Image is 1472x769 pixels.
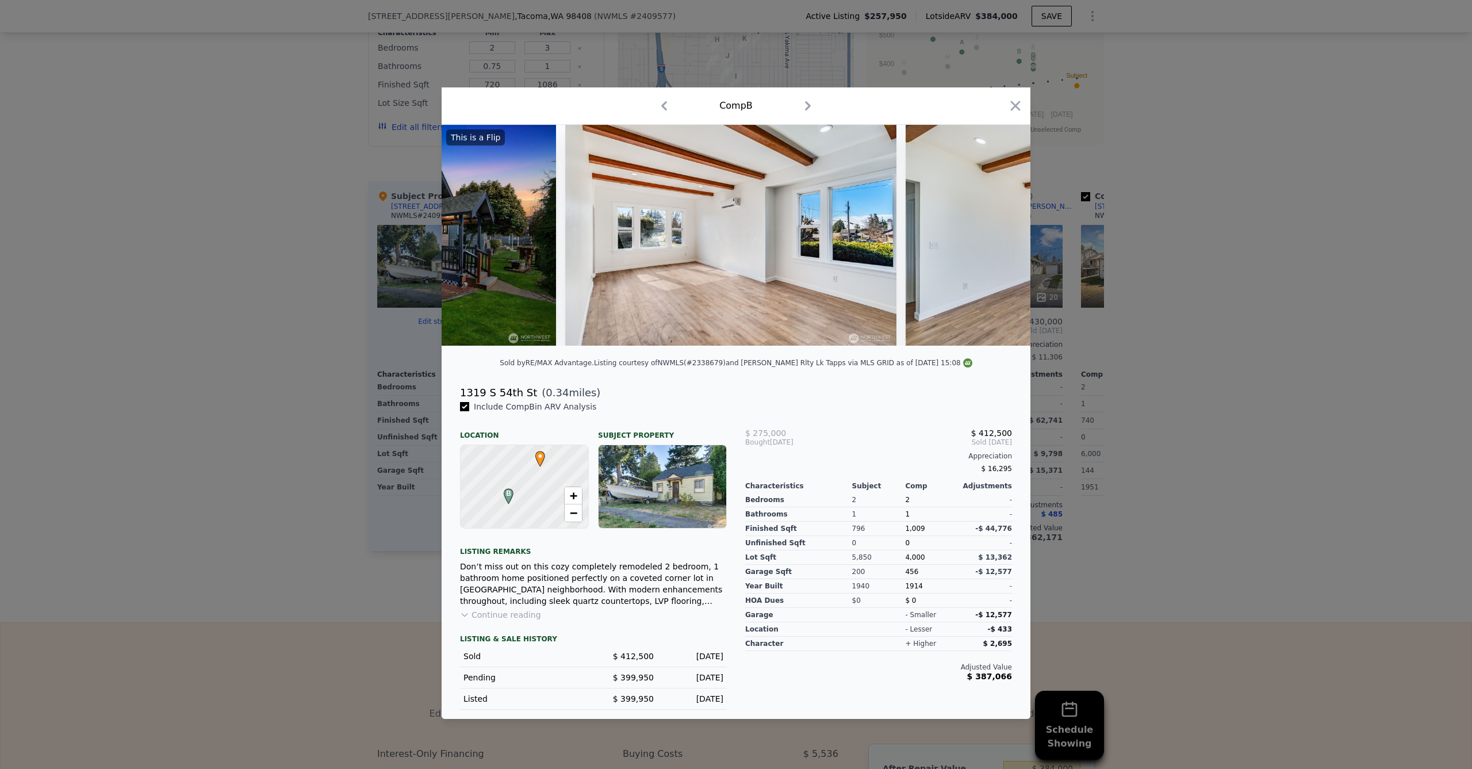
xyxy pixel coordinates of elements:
span: $ 399,950 [613,673,654,682]
div: + higher [905,639,936,648]
span: $ 275,000 [745,429,786,438]
div: 1 [905,507,959,522]
div: • [532,451,539,458]
span: $ 412,500 [971,429,1012,438]
div: Subject Property [598,422,727,440]
span: − [570,506,577,520]
img: Property Img [565,125,896,346]
div: Listing remarks [460,538,727,556]
div: - [959,594,1012,608]
span: $ 399,950 [613,694,654,703]
span: + [570,488,577,503]
div: $0 [852,594,906,608]
div: 1940 [852,579,906,594]
div: B [501,488,508,495]
div: Sold by RE/MAX Advantage . [500,359,594,367]
div: - lesser [905,625,932,634]
div: - [959,536,1012,550]
div: Sold [463,651,584,662]
div: - [959,579,1012,594]
div: Listed [463,693,584,705]
a: Zoom in [565,487,582,504]
span: • [532,447,548,465]
div: 5,850 [852,550,906,565]
div: 0 [852,536,906,550]
div: Finished Sqft [745,522,852,536]
span: $ 2,695 [983,640,1012,648]
div: 796 [852,522,906,536]
span: -$ 12,577 [975,568,1012,576]
span: $ 412,500 [613,652,654,661]
div: Don’t miss out on this cozy completely remodeled 2 bedroom, 1 bathroom home positioned perfectly ... [460,561,727,607]
div: Lot Sqft [745,550,852,565]
span: Bought [745,438,770,447]
div: LISTING & SALE HISTORY [460,634,727,646]
div: [DATE] [745,438,834,447]
div: Adjusted Value [745,663,1012,672]
div: Listing courtesy of NWMLS (#2338679) and [PERSON_NAME] Rlty Lk Tapps via MLS GRID as of [DATE] 15:08 [594,359,972,367]
div: - [959,493,1012,507]
div: 2 [852,493,906,507]
div: Adjustments [959,481,1012,491]
img: Property Img [906,125,1236,346]
div: Comp [905,481,959,491]
div: HOA Dues [745,594,852,608]
span: 0 [905,539,910,547]
div: location [745,622,852,637]
div: - smaller [905,610,936,619]
div: This is a Flip [446,129,505,146]
div: 1914 [905,579,959,594]
div: 1 [852,507,906,522]
div: - [959,507,1012,522]
span: 4,000 [905,553,925,561]
span: $ 0 [905,596,916,605]
div: 1319 S 54th St [460,385,537,401]
div: Subject [852,481,906,491]
span: $ 16,295 [982,465,1012,473]
div: Unfinished Sqft [745,536,852,550]
div: Garage Sqft [745,565,852,579]
div: Characteristics [745,481,852,491]
span: 2 [905,496,910,504]
span: Include Comp B in ARV Analysis [469,402,601,411]
div: Year Built [745,579,852,594]
div: Appreciation [745,452,1012,461]
div: Comp B [719,99,753,113]
span: Sold [DATE] [834,438,1012,447]
img: NWMLS Logo [963,358,972,368]
div: garage [745,608,852,622]
span: 1,009 [905,525,925,533]
span: ( miles) [537,385,600,401]
div: [DATE] [663,651,723,662]
div: 200 [852,565,906,579]
div: [DATE] [663,672,723,683]
span: $ 13,362 [978,553,1012,561]
span: 456 [905,568,918,576]
div: Bedrooms [745,493,852,507]
div: character [745,637,852,651]
span: 0.34 [546,387,569,399]
span: B [501,488,516,499]
div: Bathrooms [745,507,852,522]
span: -$ 12,577 [975,611,1012,619]
a: Zoom out [565,504,582,522]
div: Location [460,422,589,440]
div: Pending [463,672,584,683]
button: Continue reading [460,609,541,621]
span: $ 387,066 [967,672,1012,681]
span: -$ 44,776 [975,525,1012,533]
div: [DATE] [663,693,723,705]
span: -$ 433 [987,625,1012,633]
